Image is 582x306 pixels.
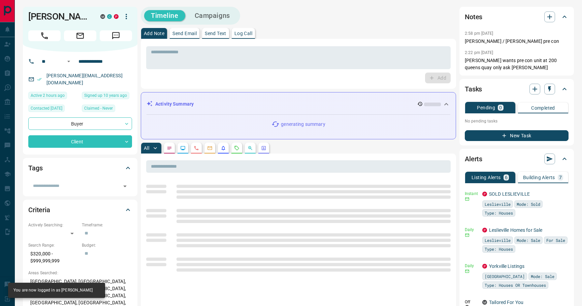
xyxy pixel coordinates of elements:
[28,105,78,114] div: Fri Jan 24 2025
[465,9,569,25] div: Notes
[28,242,78,248] p: Search Range:
[13,285,93,296] div: You are now logged in as [PERSON_NAME]
[234,145,239,151] svg: Requests
[505,175,508,180] p: 6
[485,201,511,207] span: Leslieville
[28,135,132,148] div: Client
[28,163,42,173] h2: Tags
[82,242,132,248] p: Budget:
[465,197,470,201] svg: Email
[482,300,487,305] div: mrloft.ca
[517,237,540,244] span: Mode: Sale
[207,145,213,151] svg: Emails
[144,31,164,36] p: Add Note
[28,248,78,267] p: $320,000 - $999,999,999
[144,10,185,21] button: Timeline
[489,191,530,197] a: SOLD LESLIEVILLE
[499,105,502,110] p: 0
[155,101,194,108] p: Activity Summary
[28,204,50,215] h2: Criteria
[28,11,90,22] h1: [PERSON_NAME]
[100,30,132,41] span: Message
[485,282,546,288] span: Type: Houses OR Townhouses
[465,263,478,269] p: Daily
[167,145,172,151] svg: Notes
[482,192,487,196] div: property.ca
[100,14,105,19] div: mrloft.ca
[31,92,65,99] span: Active 2 hours ago
[64,30,96,41] span: Email
[261,145,266,151] svg: Agent Actions
[31,105,62,112] span: Contacted [DATE]
[28,160,132,176] div: Tags
[248,145,253,151] svg: Opportunities
[489,227,542,233] a: Leslieville Homes for Sale
[84,105,113,112] span: Claimed - Never
[180,145,186,151] svg: Lead Browsing Activity
[465,81,569,97] div: Tasks
[172,31,197,36] p: Send Email
[281,121,325,128] p: generating summary
[517,201,540,207] span: Mode: Sold
[523,175,555,180] p: Building Alerts
[465,151,569,167] div: Alerts
[194,145,199,151] svg: Calls
[465,130,569,141] button: New Task
[482,264,487,269] div: property.ca
[144,146,149,150] p: All
[46,73,123,85] a: [PERSON_NAME][EMAIL_ADDRESS][DOMAIN_NAME]
[28,30,61,41] span: Call
[477,105,495,110] p: Pending
[28,222,78,228] p: Actively Searching:
[485,237,511,244] span: Leslieville
[234,31,252,36] p: Log Call
[489,300,523,305] a: Tailored For You
[82,92,132,101] div: Thu Feb 12 2015
[465,50,493,55] p: 2:22 pm [DATE]
[465,31,493,36] p: 2:58 pm [DATE]
[465,269,470,274] svg: Email
[147,98,450,110] div: Activity Summary
[531,106,555,110] p: Completed
[28,202,132,218] div: Criteria
[485,210,513,216] span: Type: Houses
[82,222,132,228] p: Timeframe:
[465,38,569,45] p: [PERSON_NAME] / [PERSON_NAME] pre con
[114,14,119,19] div: property.ca
[205,31,226,36] p: Send Text
[120,182,130,191] button: Open
[465,154,482,164] h2: Alerts
[465,191,478,197] p: Instant
[485,246,513,252] span: Type: Houses
[465,11,482,22] h2: Notes
[482,228,487,232] div: property.ca
[65,57,73,65] button: Open
[28,117,132,130] div: Buyer
[559,175,562,180] p: 7
[485,273,525,280] span: [GEOGRAPHIC_DATA]
[28,270,132,276] p: Areas Searched:
[84,92,127,99] span: Signed up 10 years ago
[465,84,482,94] h2: Tasks
[465,227,478,233] p: Daily
[465,233,470,238] svg: Email
[221,145,226,151] svg: Listing Alerts
[546,237,565,244] span: For Sale
[465,299,478,305] p: Off
[37,77,42,82] svg: Email Verified
[489,263,524,269] a: Yorkville Listings
[188,10,237,21] button: Campaigns
[28,92,78,101] div: Tue Aug 12 2025
[107,14,112,19] div: condos.ca
[472,175,501,180] p: Listing Alerts
[465,116,569,126] p: No pending tasks
[465,57,569,71] p: [PERSON_NAME] wants pre con unit at 200 queens quay only ask [PERSON_NAME]
[531,273,554,280] span: Mode: Sale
